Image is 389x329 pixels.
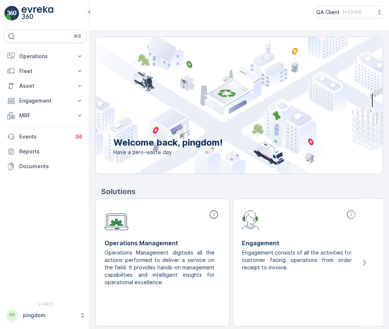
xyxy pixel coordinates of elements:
[101,186,383,197] p: Solutions
[19,163,83,170] p: Documents
[6,309,18,321] div: PP
[21,6,53,21] img: logo_light-DOdMpM7g.png
[113,149,223,156] span: Have a zero-waste day
[19,148,83,155] p: Reports
[4,129,86,144] a: Events34
[19,112,72,119] p: MRF
[19,53,72,60] p: Operations
[242,249,352,271] p: Engagement consists of all the activities for customer facing operations from order receipt to in...
[62,37,383,174] img: city illustration
[4,64,86,79] button: Fleet
[4,93,86,108] button: Engagement
[104,239,220,247] p: Operations Management
[316,9,340,16] p: QA Client
[4,108,86,123] button: MRF
[4,159,86,174] a: Documents
[242,209,259,230] img: module-icon
[316,6,383,19] button: QA Client(+03:00)
[4,79,86,93] button: Asset
[113,137,223,149] p: Welcome back, pingdom!
[242,239,358,247] p: Engagement
[4,6,19,21] img: logo
[104,249,215,286] p: Operations Management digitises all the actions performed to deliver a service on the field. It p...
[19,97,72,104] p: Engagement
[19,67,72,75] p: Fleet
[343,9,362,15] p: ( +03:00 )
[23,312,76,319] p: pingdom
[4,144,86,159] a: Reports
[19,133,70,140] p: Events
[104,209,129,230] img: module-icon
[4,49,86,64] button: Operations
[4,308,86,323] button: PPpingdom
[76,134,82,140] p: 34
[19,82,72,90] p: Asset
[4,302,86,306] span: v 1.49.0
[74,33,81,39] p: ⌘B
